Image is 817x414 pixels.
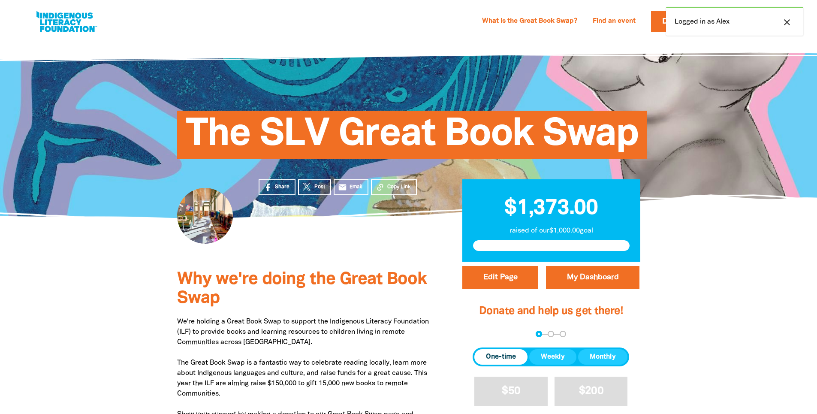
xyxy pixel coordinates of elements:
[782,17,792,27] i: close
[275,183,289,191] span: Share
[474,349,528,365] button: One-time
[177,272,427,306] span: Why we're doing the Great Book Swap
[473,348,629,366] div: Donation frequency
[541,352,565,362] span: Weekly
[502,386,520,396] span: $50
[479,306,623,316] span: Donate and help us get there!
[186,117,639,159] span: The SLV Great Book Swap
[590,352,616,362] span: Monthly
[529,349,576,365] button: Weekly
[536,331,542,337] button: Navigate to step 1 of 3 to enter your donation amount
[651,11,705,32] a: Donate
[486,352,516,362] span: One-time
[334,179,369,195] a: emailEmail
[338,183,347,192] i: email
[546,266,639,289] a: My Dashboard
[314,183,325,191] span: Post
[548,331,554,337] button: Navigate to step 2 of 3 to enter your details
[298,179,331,195] a: Post
[555,377,628,406] button: $200
[473,226,630,236] p: raised of our $1,000.00 goal
[387,183,411,191] span: Copy Link
[477,15,582,28] a: What is the Great Book Swap?
[462,266,538,289] button: Edit Page
[474,377,548,406] button: $50
[504,199,598,218] span: $1,373.00
[350,183,362,191] span: Email
[578,349,627,365] button: Monthly
[259,179,295,195] a: Share
[666,7,803,36] div: Logged in as Alex
[779,17,795,28] button: close
[579,386,603,396] span: $200
[560,331,566,337] button: Navigate to step 3 of 3 to enter your payment details
[371,179,417,195] button: Copy Link
[588,15,641,28] a: Find an event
